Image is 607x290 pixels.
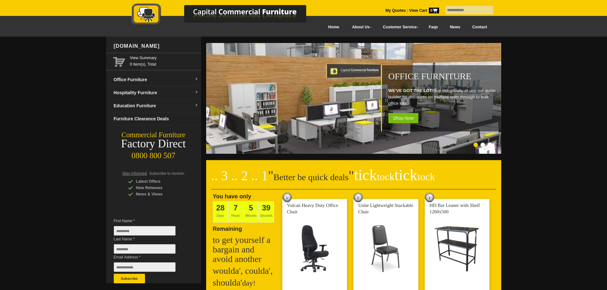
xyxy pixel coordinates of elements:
a: Education Furnituredropdown [111,99,201,112]
div: 0800 800 507 [106,148,201,160]
input: First Name * [114,226,176,236]
a: News [444,20,466,34]
span: 0 item(s), Total: [130,55,199,67]
span: Subscribe to receive: [149,171,185,176]
span: " [349,168,435,183]
a: Faqs [423,20,444,34]
a: My Quotes [386,8,406,13]
li: Page dot 1 [473,143,478,147]
a: Furniture Clearance Deals [111,112,201,125]
img: tick tock deal clock [425,193,434,202]
a: Hospitality Furnituredropdown [111,86,201,99]
a: Office Furniture WE'VE GOT THE LOT!Buy individually or use our quote builder for discounts on mul... [206,150,502,155]
span: Last Name * [114,236,185,242]
span: Minutes [243,201,259,223]
span: 5 [249,203,253,212]
img: dropdown [195,103,199,107]
img: dropdown [195,90,199,94]
div: News & Views [128,191,189,197]
span: You have only [213,193,251,200]
span: 28 [216,203,225,212]
span: 0 [429,8,439,13]
span: Shop Now [388,113,419,123]
span: Email Address * [114,254,185,260]
li: Page dot 3 [488,143,492,147]
span: tock [377,171,394,182]
strong: WE'VE GOT THE LOT! [388,88,434,93]
div: Commercial Furniture [106,131,201,139]
a: Office Furnituredropdown [111,73,201,86]
a: View Summary [130,55,199,61]
span: Days [213,201,228,223]
span: .. 3 .. 2 .. 1 [211,168,268,183]
a: Contact [466,20,493,34]
button: Subscribe [114,274,145,283]
a: About Us [345,20,376,34]
div: Factory Direct [106,139,201,148]
span: Seconds [259,201,274,223]
span: tick tick [354,166,435,183]
h2: Better be quick deals [211,170,496,189]
a: Customer Service [376,20,423,34]
a: View Cart0 [408,8,439,13]
img: tick tock deal clock [282,193,292,202]
span: Hours [228,201,243,223]
div: New Releases [128,185,189,191]
span: 7 [234,203,238,212]
span: Stay Informed [122,171,147,176]
h2: shoulda' [213,278,277,288]
span: tock [417,171,435,182]
img: dropdown [195,77,199,81]
div: Latest Offers [128,178,189,185]
span: day! [242,279,256,287]
input: Email Address * [114,262,176,272]
h2: to get yourself a bargain and avoid another [213,235,277,264]
img: tick tock deal clock [353,193,363,202]
span: First Name * [114,218,185,224]
li: Page dot 2 [481,143,485,147]
img: Office Furniture [206,43,502,154]
span: " [268,168,273,183]
strong: View Cart [409,8,439,13]
span: 39 [262,203,271,212]
p: Buy individually or use our quote builder for discounts on multiple units through to bulk office ... [388,88,498,107]
a: Capital Commercial Furniture Logo [114,3,337,28]
h1: Office Furniture [388,72,498,81]
img: Capital Commercial Furniture Logo [114,3,337,26]
span: Remaining [213,223,242,232]
input: Last Name * [114,244,176,254]
h2: woulda', coulda', [213,266,277,276]
div: [DOMAIN_NAME] [111,37,201,56]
